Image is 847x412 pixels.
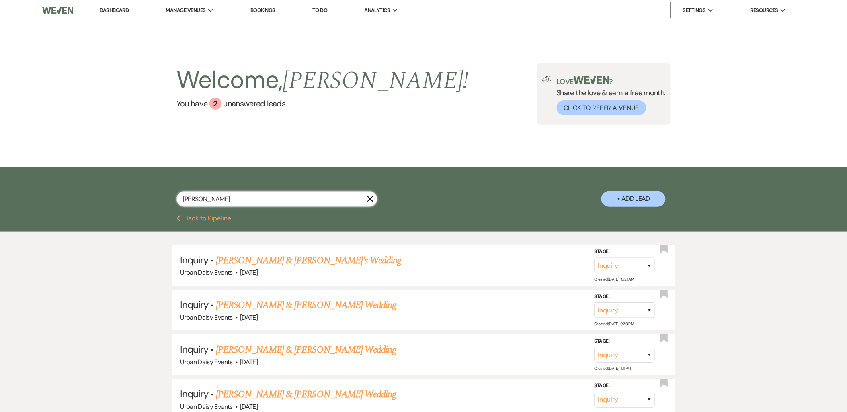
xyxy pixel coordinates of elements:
[574,76,609,84] img: weven-logo-green.svg
[216,253,402,268] a: [PERSON_NAME] & [PERSON_NAME]'s Wedding
[312,7,327,14] a: To Do
[240,402,258,411] span: [DATE]
[250,7,275,14] a: Bookings
[557,76,666,85] p: Love ?
[216,343,396,357] a: [PERSON_NAME] & [PERSON_NAME] Wedding
[216,387,396,402] a: [PERSON_NAME] & [PERSON_NAME] Wedding
[216,298,396,312] a: [PERSON_NAME] & [PERSON_NAME] Wedding
[180,358,232,366] span: Urban Daisy Events
[283,62,469,99] span: [PERSON_NAME] !
[176,215,232,222] button: Back to Pipeline
[751,6,778,14] span: Resources
[595,321,634,326] span: Created: [DATE] 9:20 PM
[595,292,655,301] label: Stage:
[240,358,258,366] span: [DATE]
[595,277,634,282] span: Created: [DATE] 10:21 AM
[166,6,206,14] span: Manage Venues
[542,76,552,82] img: loud-speaker-illustration.svg
[601,191,666,207] button: + Add Lead
[180,268,232,277] span: Urban Daisy Events
[176,98,469,110] a: You have 2 unanswered leads.
[595,337,655,346] label: Stage:
[180,298,208,311] span: Inquiry
[176,63,469,98] h2: Welcome,
[364,6,390,14] span: Analytics
[180,313,232,322] span: Urban Daisy Events
[180,388,208,400] span: Inquiry
[595,381,655,390] label: Stage:
[240,268,258,277] span: [DATE]
[180,343,208,355] span: Inquiry
[180,402,232,411] span: Urban Daisy Events
[209,98,221,110] div: 2
[240,313,258,322] span: [DATE]
[557,100,646,115] button: Click to Refer a Venue
[595,366,631,371] span: Created: [DATE] 11:11 PM
[180,254,208,266] span: Inquiry
[100,7,129,14] a: Dashboard
[176,191,377,207] input: Search by name, event date, email address or phone number
[42,2,73,19] img: Weven Logo
[552,76,666,115] div: Share the love & earn a free month.
[683,6,706,14] span: Settings
[595,247,655,256] label: Stage:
